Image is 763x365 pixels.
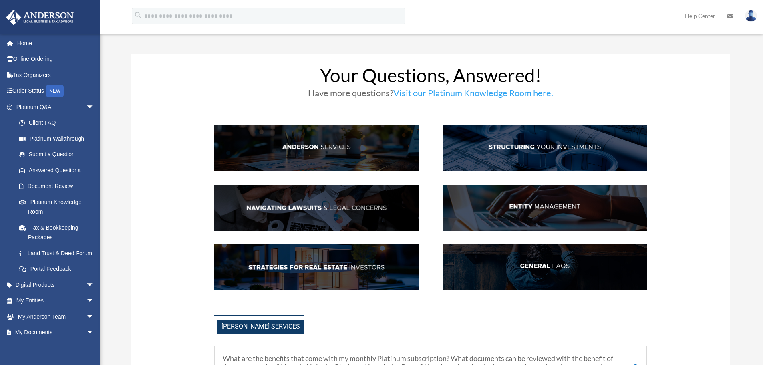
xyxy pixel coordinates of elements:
[443,244,647,290] img: GenFAQ_hdr
[11,131,106,147] a: Platinum Walkthrough
[11,162,106,178] a: Answered Questions
[6,67,106,83] a: Tax Organizers
[443,125,647,171] img: StructInv_hdr
[745,10,757,22] img: User Pic
[11,147,106,163] a: Submit a Question
[11,178,106,194] a: Document Review
[86,99,102,115] span: arrow_drop_down
[108,14,118,21] a: menu
[4,10,76,25] img: Anderson Advisors Platinum Portal
[214,244,419,290] img: StratsRE_hdr
[6,277,106,293] a: Digital Productsarrow_drop_down
[6,99,106,115] a: Platinum Q&Aarrow_drop_down
[393,87,553,102] a: Visit our Platinum Knowledge Room here.
[86,277,102,293] span: arrow_drop_down
[6,83,106,99] a: Order StatusNEW
[6,325,106,341] a: My Documentsarrow_drop_down
[214,185,419,231] img: NavLaw_hdr
[11,115,102,131] a: Client FAQ
[108,11,118,21] i: menu
[11,220,106,245] a: Tax & Bookkeeping Packages
[6,51,106,67] a: Online Ordering
[6,293,106,309] a: My Entitiesarrow_drop_down
[11,261,106,277] a: Portal Feedback
[214,125,419,171] img: AndServ_hdr
[86,309,102,325] span: arrow_drop_down
[214,66,647,89] h1: Your Questions, Answered!
[443,185,647,231] img: EntManag_hdr
[11,245,106,261] a: Land Trust & Deed Forum
[217,320,304,334] span: [PERSON_NAME] Services
[134,11,143,20] i: search
[11,194,106,220] a: Platinum Knowledge Room
[86,325,102,341] span: arrow_drop_down
[6,35,106,51] a: Home
[6,309,106,325] a: My Anderson Teamarrow_drop_down
[46,85,64,97] div: NEW
[86,293,102,309] span: arrow_drop_down
[214,89,647,101] h3: Have more questions?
